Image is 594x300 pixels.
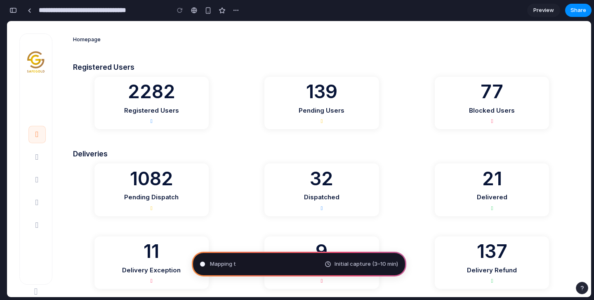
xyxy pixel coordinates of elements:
h5: Cancelled [262,246,368,253]
h5: Registered Users [91,86,198,94]
h3: Deliveries [66,128,563,137]
h5: Delivery Exception [91,246,198,253]
a: 1082 Pending Dispatch [87,142,202,195]
span: 137 [470,219,500,241]
a: 32 Dispatched [257,142,372,195]
span: Share [570,6,586,14]
span: 32 [303,146,326,169]
a: Preview [527,4,560,17]
span: 2282 [121,59,168,82]
button: Share [565,4,592,17]
a: 11 Delivery Exception [87,215,202,268]
span: Mapping t [210,260,236,268]
a: 21 Delivered [428,142,542,195]
span: 139 [299,59,330,82]
span: 77 [474,59,496,82]
span: 9 [309,219,321,241]
a: 77 Blocked Users [428,56,542,109]
h5: Delivery Refund [432,246,538,253]
h5: Dispatched [262,173,368,180]
h3: Registered Users [66,42,563,50]
h5: Blocked Users [432,86,538,94]
span: 11 [137,219,152,241]
li: Homepage [66,15,94,23]
a: 137 Delivery Refund [428,215,542,268]
a: 139 Pending Users [257,56,372,109]
img: Logo [14,26,43,55]
h5: Pending Dispatch [91,173,198,180]
span: Initial capture (3–10 min) [335,260,398,268]
h5: Delivered [432,173,538,180]
h5: Pending Users [262,86,368,94]
span: 1082 [123,146,166,169]
span: 21 [475,146,495,169]
a: 2282 Registered Users [87,56,202,109]
span: Preview [533,6,554,14]
a: 9 Cancelled [257,215,372,268]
